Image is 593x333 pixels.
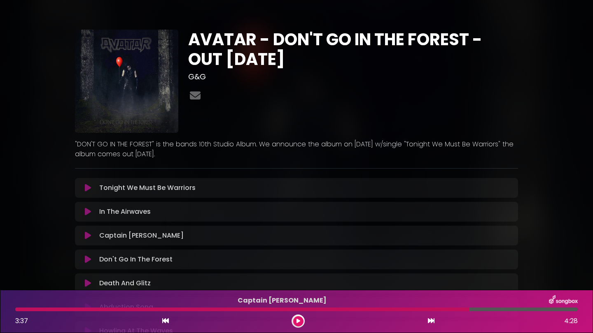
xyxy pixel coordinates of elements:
p: In The Airwaves [99,207,513,217]
img: F2dxkizfSxmxPj36bnub [75,30,178,133]
p: Don't Go In The Forest [99,254,513,264]
p: Captain [PERSON_NAME] [15,296,549,305]
h3: G&G [188,72,518,81]
p: "DON'T GO IN THE FOREST" is the bands 10th Studio Album. We announce the album on [DATE] w/single... [75,139,518,159]
span: 4:28 [564,316,578,326]
h1: AVATAR - DON'T GO IN THE FOREST - OUT [DATE] [188,30,518,69]
p: Tonight We Must Be Warriors [99,183,513,193]
p: Captain [PERSON_NAME] [99,231,513,240]
span: 3:37 [15,316,28,326]
p: Death And Glitz [99,278,513,288]
img: songbox-logo-white.png [549,295,578,306]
